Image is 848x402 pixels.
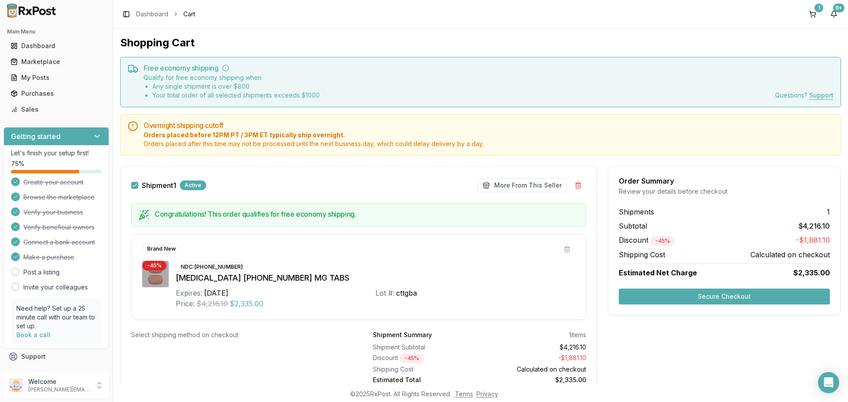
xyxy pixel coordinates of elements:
[796,235,830,246] span: -$1,881.10
[28,386,90,393] p: [PERSON_NAME][EMAIL_ADDRESS][DOMAIN_NAME]
[21,368,51,377] span: Feedback
[619,236,675,244] span: Discount
[11,105,102,114] div: Sales
[799,221,830,231] span: $4,216.10
[827,7,841,21] button: 9+
[144,131,833,139] span: Orders placed before 12PM PT / 3PM ET typically ship overnight.
[775,91,833,100] div: Questions?
[619,249,665,260] span: Shipping Cost
[833,4,844,12] div: 9+
[131,331,344,339] div: Select shipping method on checkout
[136,10,168,19] a: Dashboard
[11,89,102,98] div: Purchases
[11,73,102,82] div: My Posts
[477,390,498,398] a: Privacy
[750,249,830,260] span: Calculated on checkout
[569,331,586,339] div: 1 items
[176,272,575,284] div: [MEDICAL_DATA] [PHONE_NUMBER] MG TABS
[483,353,587,363] div: - $1,881.10
[16,304,96,331] p: Need help? Set up a 25 minute call with our team to set up.
[23,208,83,217] span: Verify your business
[818,372,839,393] div: Open Intercom Messenger
[7,70,106,86] a: My Posts
[373,353,476,363] div: Discount
[142,244,181,254] div: Brand New
[483,365,587,374] div: Calculated on checkout
[176,298,195,309] div: Price:
[455,390,473,398] a: Terms
[400,353,424,363] div: - 45 %
[11,41,102,50] div: Dashboard
[651,236,675,246] div: - 45 %
[9,378,23,392] img: User avatar
[23,283,88,292] a: Invite your colleagues
[7,54,106,70] a: Marketplace
[793,267,830,278] span: $2,335.00
[11,159,24,168] span: 75 %
[4,39,109,53] button: Dashboard
[373,376,476,384] div: Estimated Total
[7,28,106,35] h2: Main Menu
[619,207,654,217] span: Shipments
[375,288,394,298] div: Lot #:
[4,364,109,380] button: Feedback
[28,377,90,386] p: Welcome
[23,193,95,202] span: Browse the marketplace
[120,36,841,50] h1: Shopping Cart
[619,177,830,184] div: Order Summary
[176,288,202,298] div: Expires:
[155,210,579,218] h5: Congratulations! This order qualifies for free economy shipping.
[23,253,74,262] span: Make a purchase
[16,331,50,338] a: Book a call
[7,101,106,117] a: Sales
[619,268,697,277] span: Estimated Net Charge
[7,38,106,54] a: Dashboard
[827,207,830,217] span: 1
[7,86,106,101] a: Purchases
[619,187,830,196] div: Review your details before checkout
[152,82,320,91] li: Any single shipment is over $ 800
[197,298,228,309] span: $4,216.10
[806,7,820,21] button: 1
[11,57,102,66] div: Marketplace
[142,261,169,287] img: Biktarvy 50-200-25 MG TABS
[23,178,83,187] span: Create your account
[23,268,60,277] a: Post a listing
[180,180,206,190] div: Active
[204,288,228,298] div: [DATE]
[4,55,109,69] button: Marketplace
[11,131,61,142] h3: Getting started
[183,10,195,19] span: Cart
[4,349,109,364] button: Support
[152,91,320,100] li: Your total order of all selected shipments exceeds $ 1000
[373,331,432,339] div: Shipment Summary
[483,343,587,352] div: $4,216.10
[4,4,60,18] img: RxPost Logo
[478,178,567,192] button: More From This Seller
[396,288,417,298] div: cttgba
[11,149,102,158] p: Let's finish your setup first!
[142,182,176,189] label: Shipment 1
[619,289,830,304] button: Secure Checkout
[136,10,195,19] nav: breadcrumb
[176,262,248,272] div: NDC: [PHONE_NUMBER]
[373,365,476,374] div: Shipping Cost
[483,376,587,384] div: $2,335.00
[4,86,109,101] button: Purchases
[814,4,823,12] div: 1
[619,221,647,231] span: Subtotal
[23,223,95,232] span: Verify beneficial owners
[4,102,109,116] button: Sales
[144,139,833,148] span: Orders placed after this time may not be processed until the next business day, which could delay...
[373,343,476,352] div: Shipment Subtotal
[142,261,167,271] div: - 45 %
[230,298,263,309] span: $2,335.00
[23,238,95,247] span: Connect a bank account
[144,73,320,100] div: Qualify for free economy shipping when
[144,122,833,129] h5: Overnight shipping cutoff
[4,71,109,85] button: My Posts
[144,64,833,71] h5: Free economy shipping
